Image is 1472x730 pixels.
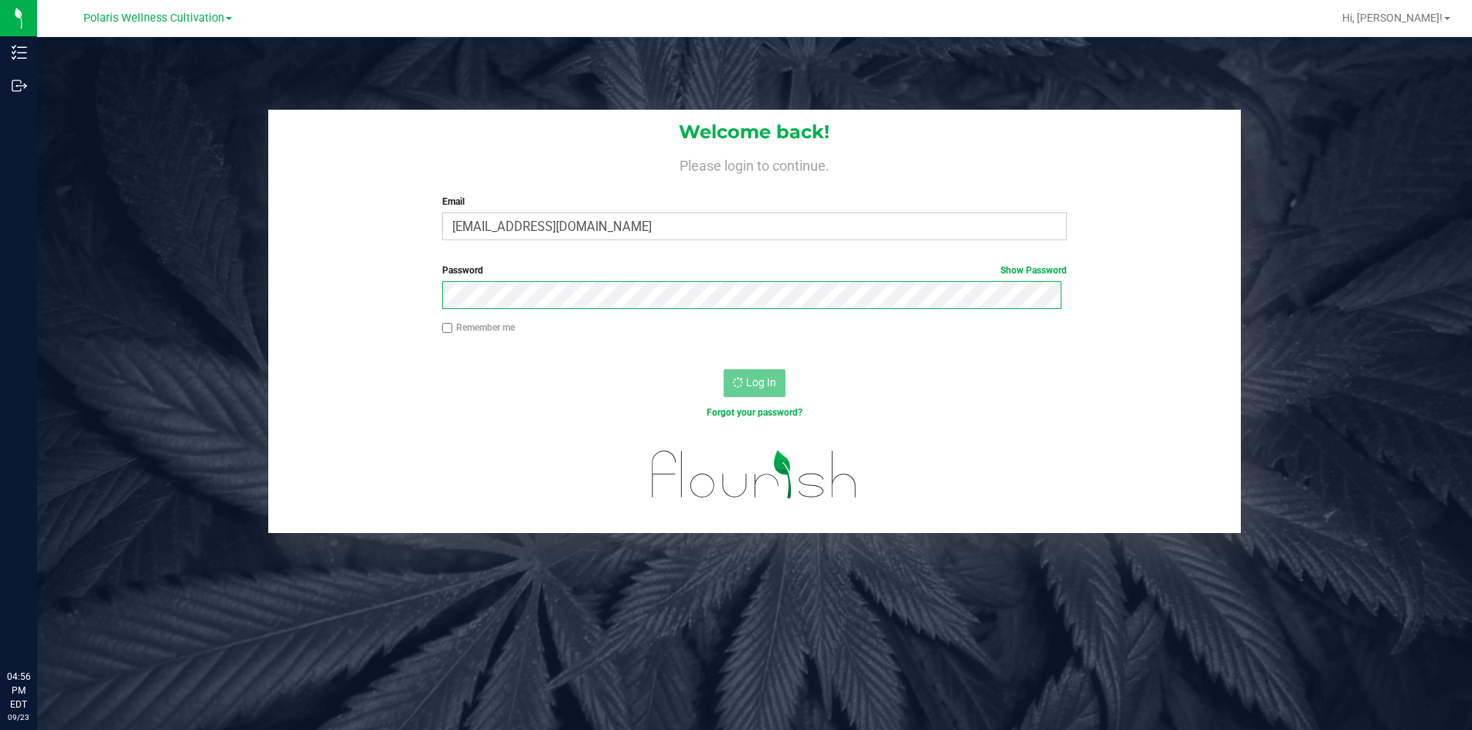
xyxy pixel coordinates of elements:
input: Remember me [442,323,453,334]
img: flourish_logo.svg [633,436,876,514]
a: Forgot your password? [707,407,802,418]
span: Password [442,265,483,276]
button: Log In [724,369,785,397]
h1: Welcome back! [268,122,1240,142]
span: Log In [746,376,776,389]
span: Hi, [PERSON_NAME]! [1342,12,1443,24]
span: Polaris Wellness Cultivation [83,12,224,25]
label: Remember me [442,321,515,334]
p: 09/23 [7,711,30,723]
p: 04:56 PM EDT [7,670,30,711]
label: Email [442,195,1067,209]
inline-svg: Inventory [12,45,27,60]
h4: Please login to continue. [268,154,1240,173]
a: Show Password [1000,265,1067,276]
inline-svg: Outbound [12,78,27,93]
